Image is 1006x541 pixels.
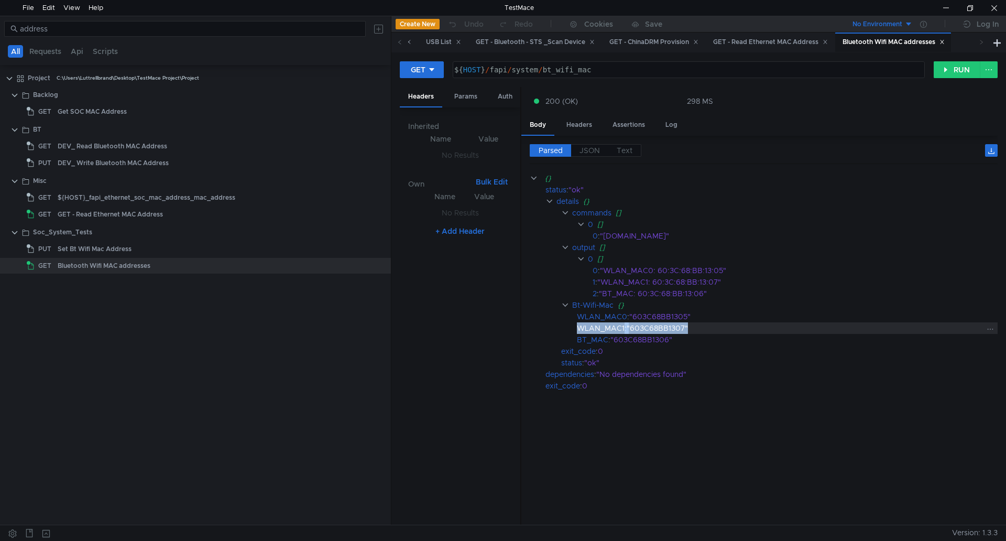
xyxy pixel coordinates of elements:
button: Redo [491,16,540,32]
div: status [561,357,582,369]
button: RUN [934,61,980,78]
div: "ok" [568,184,983,196]
span: GET [38,138,51,154]
button: Bulk Edit [472,176,512,188]
div: : [577,334,998,345]
div: {} [545,172,983,184]
div: {} [618,299,985,311]
div: 1 [593,276,595,288]
div: Log [657,115,686,135]
button: GET [400,61,444,78]
div: BT [33,122,41,137]
div: Params [446,87,486,106]
div: : [545,184,998,196]
div: "603C68BB1305" [629,311,985,322]
div: Headers [558,115,600,135]
div: : [545,369,998,380]
div: Undo [464,18,484,30]
th: Name [417,133,465,145]
div: GET - Read Ethernet MAC Address [58,207,163,222]
span: JSON [579,146,600,155]
div: DEV_ Write Bluetooth MAC Address [58,155,169,171]
div: : [561,345,998,357]
div: GET - Read Ethernet MAC Address [713,37,828,48]
span: PUT [38,155,51,171]
div: "No dependencies found" [596,369,984,380]
div: Headers [400,87,442,107]
div: Cookies [584,18,613,30]
div: WLAN_MAC1 [577,322,625,334]
div: 0 [598,345,983,357]
button: Create New [396,19,440,29]
button: No Environment [840,16,913,33]
div: 0 [593,265,598,276]
div: output [572,242,595,253]
div: "603C68BB1307" [627,322,985,334]
h6: Own [408,178,472,190]
div: : [593,276,998,288]
button: Scripts [90,45,121,58]
div: "BT_MAC: 60:3C:68:BB:13:06" [599,288,983,299]
button: + Add Header [431,225,489,237]
span: GET [38,207,51,222]
button: Api [68,45,86,58]
div: [] [597,219,983,230]
div: "603C68BB1306" [610,334,983,345]
div: commands [572,207,611,219]
div: 0 [588,253,593,265]
button: Undo [440,16,491,32]
div: "[DOMAIN_NAME]" [600,230,983,242]
h6: Inherited [408,120,512,133]
th: Value [465,190,504,203]
span: PUT [38,241,51,257]
div: exit_code [545,380,580,392]
span: GET [38,190,51,205]
input: Search... [20,23,359,35]
div: dependencies [545,369,594,380]
div: C:\Users\Luttrellbrand\Desktop\TestMace Project\Project [57,70,199,86]
div: 0 [588,219,593,230]
div: exit_code [561,345,596,357]
div: details [556,196,579,207]
div: Bluetooth Wifi MAC addresses [58,258,150,274]
div: BT_MAC [577,334,608,345]
th: Value [465,133,512,145]
div: [] [599,242,983,253]
div: Misc [33,173,47,189]
div: Log In [977,18,999,30]
div: Body [521,115,554,136]
div: [] [616,207,984,219]
div: USB List [426,37,461,48]
div: GET [411,64,425,75]
span: 200 (OK) [545,95,578,107]
nz-embed-empty: No Results [442,208,479,218]
div: No Environment [852,19,902,29]
div: : [593,230,998,242]
span: GET [38,104,51,120]
div: ${HOST}_fapi_ethernet_soc_mac_address_mac_address [58,190,235,205]
span: Text [617,146,632,155]
div: Auth [489,87,521,106]
div: Get SOC MAC Address [58,104,127,120]
div: : [561,357,998,369]
div: 0 [582,380,983,392]
div: "WLAN_MAC0: 60:3C:68:BB:13:05" [600,265,983,276]
div: "WLAN_MAC1: 60:3C:68:BB:13:07" [597,276,982,288]
div: Save [645,20,662,28]
div: 298 MS [687,96,713,106]
div: 0 [593,230,598,242]
div: Project [28,70,50,86]
div: WLAN_MAC0 [577,311,627,322]
div: GET - Bluetooth - STS _Scan Device [476,37,595,48]
div: status [545,184,566,196]
div: "ok" [584,357,983,369]
div: Bluetooth Wifi MAC addresses [843,37,945,48]
button: Requests [26,45,64,58]
span: GET [38,258,51,274]
div: : [545,380,998,392]
span: Version: 1.3.3 [952,525,998,540]
div: GET - ChinaDRM Provision [609,37,698,48]
th: Name [425,190,465,203]
div: 2 [593,288,597,299]
div: [] [597,253,983,265]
